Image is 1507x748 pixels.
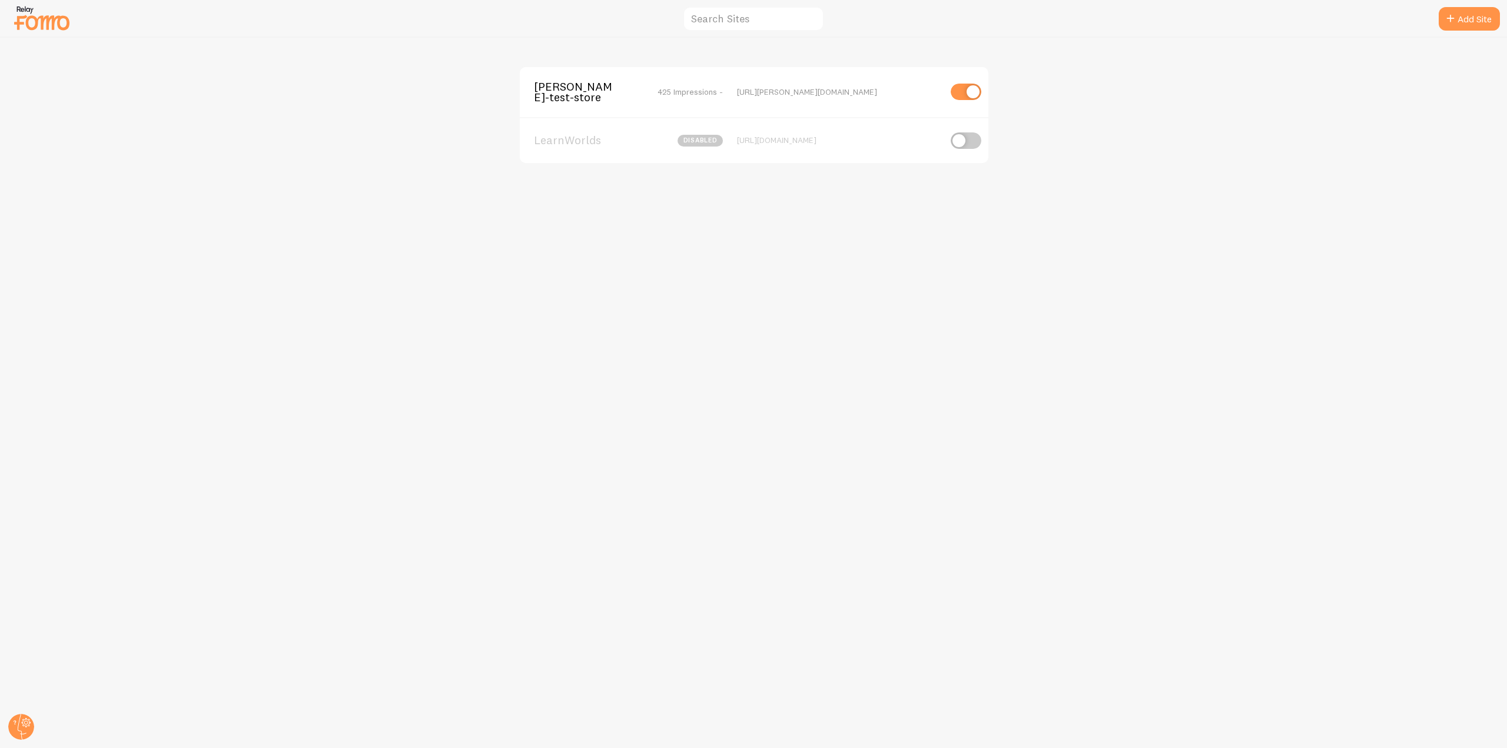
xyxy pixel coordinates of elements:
[678,135,723,147] span: disabled
[12,3,71,33] img: fomo-relay-logo-orange.svg
[737,135,940,145] div: [URL][DOMAIN_NAME]
[658,87,723,97] span: 425 Impressions -
[737,87,940,97] div: [URL][PERSON_NAME][DOMAIN_NAME]
[534,135,629,145] span: LearnWorlds
[534,81,629,103] span: [PERSON_NAME]-test-store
